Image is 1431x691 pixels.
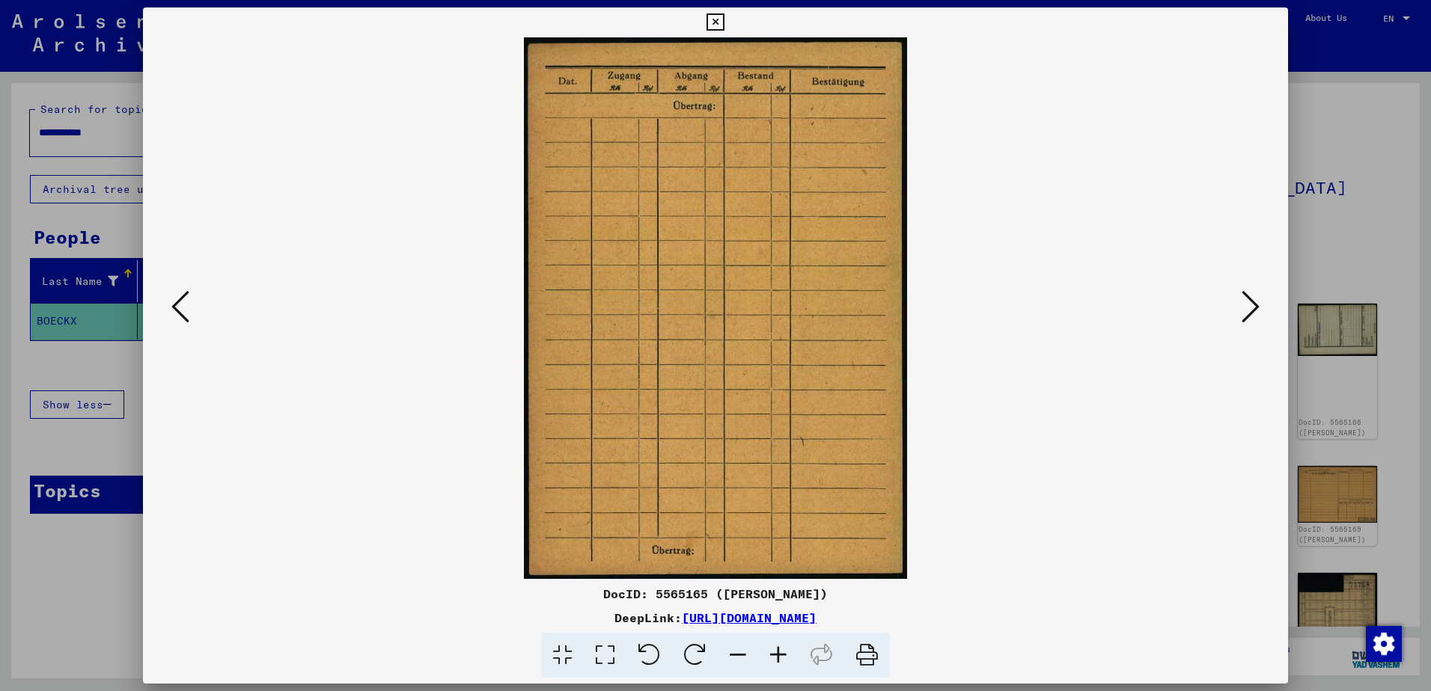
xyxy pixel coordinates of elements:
[194,37,1237,579] img: 002.jpg
[1366,626,1402,662] img: Change consent
[1365,625,1401,661] div: Change consent
[143,609,1288,627] div: DeepLink:
[143,585,1288,603] div: DocID: 5565165 ([PERSON_NAME])
[682,610,817,625] a: [URL][DOMAIN_NAME]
